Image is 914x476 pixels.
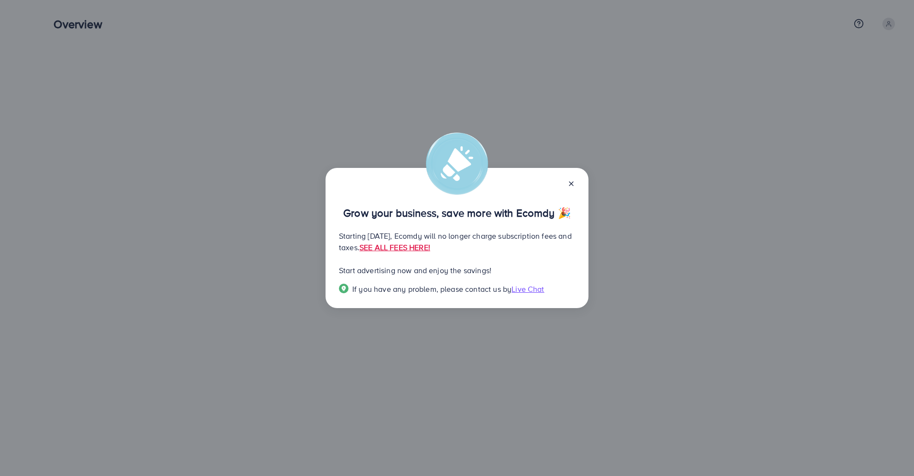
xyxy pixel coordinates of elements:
[339,230,575,253] p: Starting [DATE], Ecomdy will no longer charge subscription fees and taxes.
[511,284,544,294] span: Live Chat
[339,265,575,276] p: Start advertising now and enjoy the savings!
[339,284,348,293] img: Popup guide
[359,242,430,253] a: SEE ALL FEES HERE!
[339,207,575,219] p: Grow your business, save more with Ecomdy 🎉
[352,284,511,294] span: If you have any problem, please contact us by
[426,133,488,195] img: alert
